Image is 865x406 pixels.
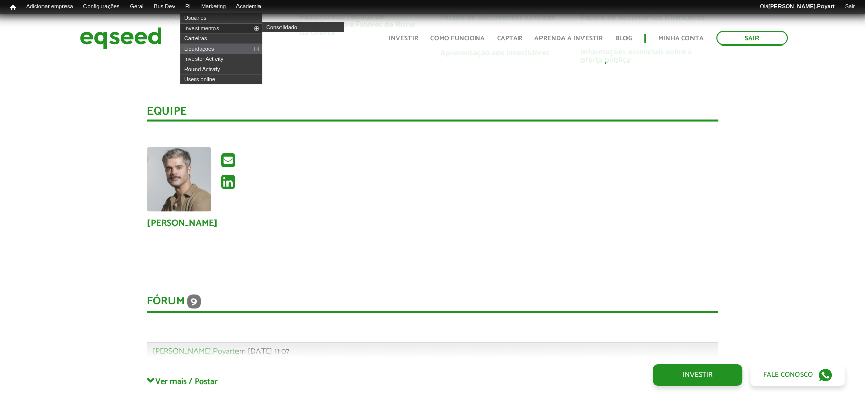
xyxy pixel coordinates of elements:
a: Geral [124,3,148,11]
a: Olá[PERSON_NAME].Poyart [754,3,840,11]
img: Foto de Gentil Nascimento [147,147,211,212]
div: Equipe [147,106,719,122]
a: Usuários [180,13,262,23]
a: Como funciona [430,35,485,42]
a: Aprenda a investir [534,35,603,42]
a: Minha conta [658,35,704,42]
span: Início [10,4,16,11]
a: Adicionar empresa [21,3,78,11]
a: Investir [653,364,742,386]
a: Ver perfil do usuário. [147,147,211,212]
a: Sair [716,31,788,46]
a: Investir [388,35,418,42]
a: Marketing [196,3,231,11]
a: RI [180,3,196,11]
a: Configurações [78,3,125,11]
strong: [PERSON_NAME].Poyart [768,3,834,9]
a: Fale conosco [750,364,845,386]
a: Bus Dev [148,3,180,11]
div: Fórum [147,295,719,313]
span: 9 [187,295,201,309]
a: Início [5,3,21,12]
a: Sair [839,3,860,11]
span: em [DATE] 11:07 [153,345,289,358]
img: EqSeed [80,25,162,52]
a: Academia [231,3,266,11]
a: Captar [497,35,522,42]
a: [PERSON_NAME] [147,219,218,228]
a: Blog [615,35,632,42]
a: Ver mais / Postar [147,376,719,386]
a: Informações essenciais sobre a oferta pública [580,48,705,64]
